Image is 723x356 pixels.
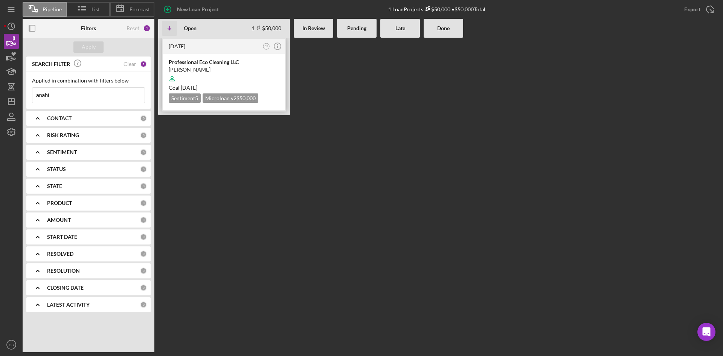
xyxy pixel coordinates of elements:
[437,25,450,31] b: Done
[184,25,197,31] b: Open
[697,323,715,341] div: Open Intercom Messenger
[47,234,77,240] b: START DATE
[47,149,77,155] b: SENTIMENT
[43,6,62,12] span: Pipeline
[73,41,104,53] button: Apply
[181,84,197,91] time: 09/13/2025
[140,267,147,274] div: 0
[169,93,201,103] div: Sentiment 5
[47,166,66,172] b: STATUS
[47,200,72,206] b: PRODUCT
[684,2,700,17] div: Export
[32,78,145,84] div: Applied in combination with filters below
[169,43,185,49] time: 2025-07-31 17:24
[140,301,147,308] div: 0
[140,234,147,240] div: 0
[423,6,450,12] div: $50,000
[127,25,139,31] div: Reset
[47,217,71,223] b: AMOUNT
[162,38,286,112] a: [DATE]CSProfessional Eco Cleaning LLC[PERSON_NAME]Goal [DATE]Sentiment5Microloan v2$50,000
[47,183,62,189] b: STATE
[252,25,281,31] div: 1 $50,000
[140,284,147,291] div: 0
[130,6,150,12] span: Forecast
[203,93,258,103] div: Microloan v2 $50,000
[47,285,84,291] b: CLOSING DATE
[81,25,96,31] b: Filters
[140,200,147,206] div: 0
[140,115,147,122] div: 0
[140,149,147,156] div: 0
[140,61,147,67] div: 1
[143,24,151,32] div: 1
[169,58,279,66] div: Professional Eco Cleaning LLC
[47,115,72,121] b: CONTACT
[9,343,14,347] text: CS
[92,6,100,12] span: List
[677,2,719,17] button: Export
[47,251,73,257] b: RESOLVED
[82,41,96,53] div: Apply
[347,25,366,31] b: Pending
[47,132,79,138] b: RISK RATING
[158,2,226,17] button: New Loan Project
[169,66,279,73] div: [PERSON_NAME]
[47,268,80,274] b: RESOLUTION
[140,251,147,257] div: 0
[140,217,147,223] div: 0
[302,25,325,31] b: In Review
[124,61,136,67] div: Clear
[395,25,405,31] b: Late
[261,41,272,52] button: CS
[169,84,197,91] span: Goal
[32,61,70,67] b: SEARCH FILTER
[177,2,219,17] div: New Loan Project
[265,45,268,47] text: CS
[140,166,147,173] div: 0
[388,6,485,12] div: 1 Loan Projects • $50,000 Total
[47,302,90,308] b: LATEST ACTIVITY
[140,132,147,139] div: 0
[140,183,147,189] div: 0
[4,337,19,352] button: CS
